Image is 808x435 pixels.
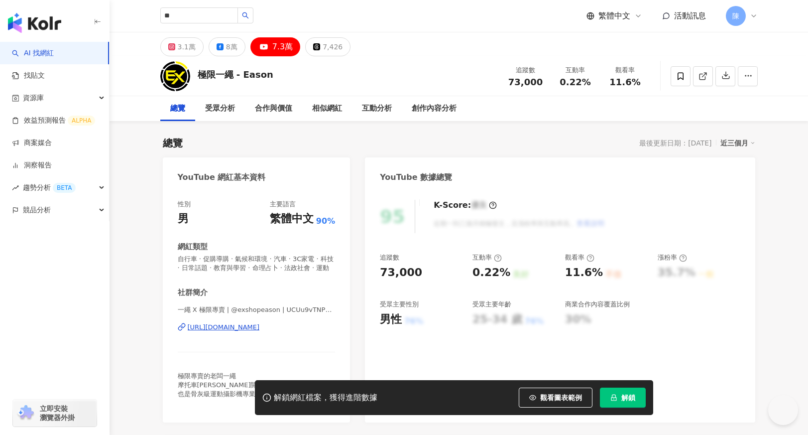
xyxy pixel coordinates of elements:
div: 互動分析 [362,103,392,115]
span: 立即安裝 瀏覽器外掛 [40,404,75,422]
div: 合作與價值 [255,103,292,115]
a: 洞察報告 [12,160,52,170]
span: 0.22% [560,77,590,87]
img: chrome extension [16,405,35,421]
a: 找貼文 [12,71,45,81]
div: 相似網紅 [312,103,342,115]
div: YouTube 網紅基本資料 [178,172,266,183]
a: 商案媒合 [12,138,52,148]
div: K-Score : [434,200,497,211]
div: 創作內容分析 [412,103,457,115]
div: 解鎖網紅檔案，獲得進階數據 [274,393,377,403]
div: 追蹤數 [507,65,545,75]
span: 一繩 X 極限專賣 | @exshopeason | UCUu9vTNP5b-RKxwlgAK170A [178,305,336,314]
span: 解鎖 [621,394,635,402]
a: searchAI 找網紅 [12,48,54,58]
button: 3.1萬 [160,37,204,56]
span: 活動訊息 [674,11,706,20]
div: 互動率 [557,65,594,75]
span: 自行車 · 促購導購 · 氣候和環境 · 汽車 · 3C家電 · 科技 · 日常話題 · 教育與學習 · 命理占卜 · 法政社會 · 運動 [178,255,336,273]
div: 主要語言 [270,200,296,209]
div: 最後更新日期：[DATE] [639,139,711,147]
a: [URL][DOMAIN_NAME] [178,323,336,332]
span: 陳 [732,10,739,21]
button: 8萬 [209,37,245,56]
div: [URL][DOMAIN_NAME] [188,323,260,332]
div: 受眾主要性別 [380,300,419,309]
div: 商業合作內容覆蓋比例 [565,300,630,309]
div: 社群簡介 [178,288,208,298]
div: 男性 [380,312,402,327]
div: 極限一繩 - Eason [198,68,273,81]
div: 網紅類型 [178,242,208,252]
div: 73,000 [380,265,422,281]
span: 11.6% [609,77,640,87]
div: 互動率 [472,253,502,262]
div: 近三個月 [720,137,755,149]
button: 7.3萬 [250,37,300,56]
button: 觀看圖表範例 [519,388,592,408]
div: 受眾分析 [205,103,235,115]
span: 趨勢分析 [23,176,76,199]
div: 7.3萬 [272,40,293,54]
div: BETA [53,183,76,193]
span: 73,000 [508,77,543,87]
button: 7,426 [305,37,350,56]
div: 繁體中文 [270,211,314,227]
div: 11.6% [565,265,603,281]
span: 競品分析 [23,199,51,221]
span: search [242,12,249,19]
div: 0.22% [472,265,510,281]
div: 男 [178,211,189,227]
span: 90% [316,216,335,227]
div: 7,426 [323,40,343,54]
a: 效益預測報告ALPHA [12,116,95,126]
img: logo [8,13,61,33]
div: 追蹤數 [380,253,399,262]
a: chrome extension立即安裝 瀏覽器外掛 [13,400,97,427]
div: 觀看率 [565,253,594,262]
div: 3.1萬 [178,40,196,54]
div: 性別 [178,200,191,209]
div: 總覽 [163,136,183,150]
div: 漲粉率 [658,253,687,262]
span: lock [610,394,617,401]
span: rise [12,184,19,191]
div: 總覽 [170,103,185,115]
img: KOL Avatar [160,61,190,91]
button: 解鎖 [600,388,646,408]
div: 8萬 [226,40,237,54]
span: 資源庫 [23,87,44,109]
div: YouTube 數據總覽 [380,172,452,183]
div: 受眾主要年齡 [472,300,511,309]
span: 繁體中文 [598,10,630,21]
div: 觀看率 [606,65,644,75]
span: 觀看圖表範例 [540,394,582,402]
